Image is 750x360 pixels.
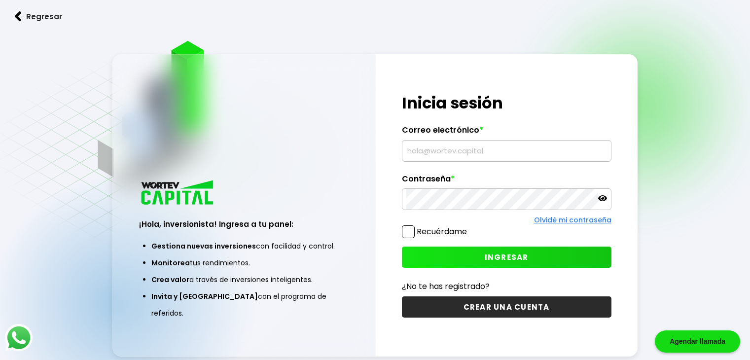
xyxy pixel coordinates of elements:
button: CREAR UNA CUENTA [402,296,611,318]
span: Crea valor [151,275,189,285]
label: Recuérdame [417,226,467,237]
span: Invita y [GEOGRAPHIC_DATA] [151,291,258,301]
li: a través de inversiones inteligentes. [151,271,336,288]
li: con el programa de referidos. [151,288,336,322]
a: Olvidé mi contraseña [534,215,611,225]
button: INGRESAR [402,247,611,268]
h1: Inicia sesión [402,91,611,115]
label: Contraseña [402,174,611,189]
img: logos_whatsapp-icon.242b2217.svg [5,324,33,352]
img: flecha izquierda [15,11,22,22]
input: hola@wortev.capital [406,141,607,161]
li: tus rendimientos. [151,254,336,271]
img: logo_wortev_capital [139,179,217,208]
li: con facilidad y control. [151,238,336,254]
p: ¿No te has registrado? [402,280,611,292]
div: Agendar llamada [655,330,740,353]
h3: ¡Hola, inversionista! Ingresa a tu panel: [139,218,349,230]
label: Correo electrónico [402,125,611,140]
span: Gestiona nuevas inversiones [151,241,256,251]
span: Monitorea [151,258,190,268]
a: ¿No te has registrado?CREAR UNA CUENTA [402,280,611,318]
span: INGRESAR [485,252,529,262]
